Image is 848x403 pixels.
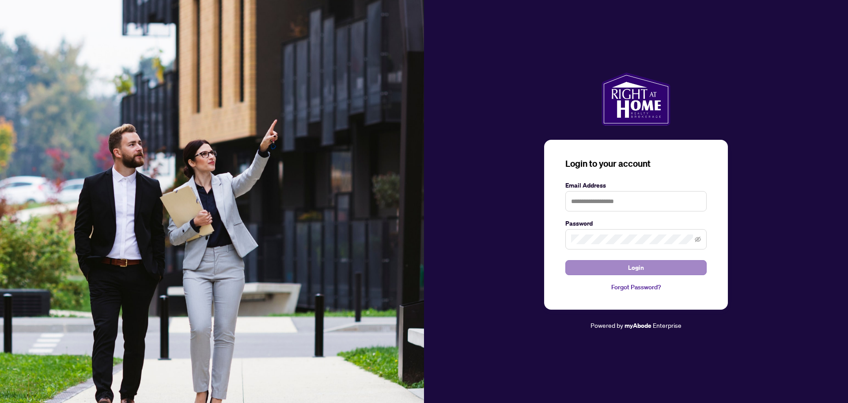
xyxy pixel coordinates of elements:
[565,260,707,275] button: Login
[565,180,707,190] label: Email Address
[628,261,644,275] span: Login
[695,236,701,242] span: eye-invisible
[565,282,707,292] a: Forgot Password?
[653,321,681,329] span: Enterprise
[602,73,670,126] img: ma-logo
[591,321,623,329] span: Powered by
[565,157,707,170] h3: Login to your account
[565,219,707,228] label: Password
[625,321,651,330] a: myAbode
